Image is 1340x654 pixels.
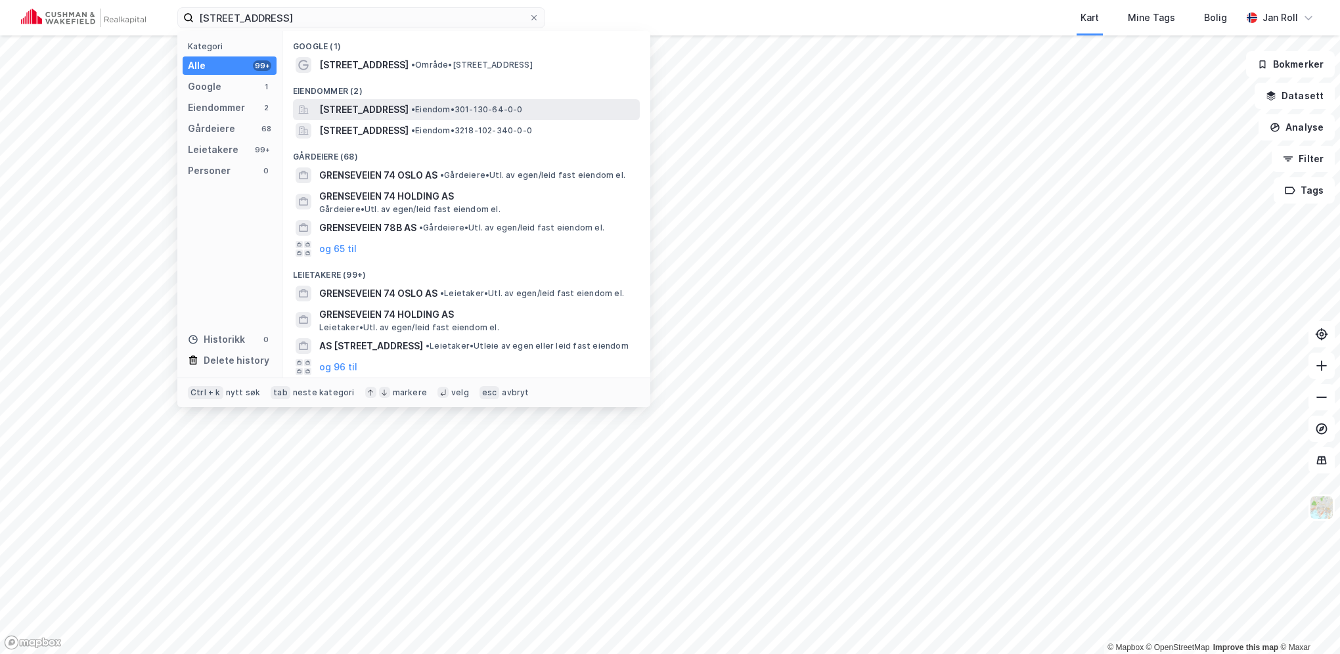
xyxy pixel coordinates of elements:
div: 0 [261,165,271,176]
div: Leietakere [188,142,238,158]
div: Jan Roll [1262,10,1298,26]
span: Eiendom • 3218-102-340-0-0 [411,125,532,136]
span: GRENSEVEIEN 74 HOLDING AS [319,307,635,322]
div: Eiendommer [188,100,245,116]
span: [STREET_ADDRESS] [319,57,409,73]
div: markere [393,387,427,398]
span: • [426,341,430,351]
button: Analyse [1259,114,1335,141]
iframe: Chat Widget [1274,591,1340,654]
div: Kart [1081,10,1099,26]
span: Leietaker • Utl. av egen/leid fast eiendom el. [440,288,624,299]
span: [STREET_ADDRESS] [319,102,409,118]
div: Mine Tags [1128,10,1175,26]
div: Google (1) [282,31,650,54]
div: avbryt [502,387,529,398]
div: 0 [261,334,271,345]
span: AS [STREET_ADDRESS] [319,338,423,354]
span: • [440,170,444,180]
span: Område • [STREET_ADDRESS] [411,60,533,70]
div: Leietakere (99+) [282,259,650,283]
div: Ctrl + k [188,386,223,399]
span: Leietaker • Utl. av egen/leid fast eiendom el. [319,322,499,333]
div: 99+ [253,144,271,155]
button: Filter [1272,146,1335,172]
div: esc [480,386,500,399]
div: Historikk [188,332,245,347]
span: GRENSEVEIEN 78B AS [319,220,416,236]
button: Datasett [1255,83,1335,109]
span: GRENSEVEIEN 74 OSLO AS [319,167,437,183]
div: tab [271,386,290,399]
input: Søk på adresse, matrikkel, gårdeiere, leietakere eller personer [194,8,529,28]
img: Z [1309,495,1334,520]
span: [STREET_ADDRESS] [319,123,409,139]
div: 99+ [253,60,271,71]
a: Improve this map [1213,643,1278,652]
div: 2 [261,102,271,113]
span: GRENSEVEIEN 74 HOLDING AS [319,188,635,204]
div: 68 [261,123,271,134]
button: og 65 til [319,241,357,257]
span: • [411,60,415,70]
div: Kategori [188,41,277,51]
div: 1 [261,81,271,92]
span: • [419,223,423,232]
button: og 96 til [319,359,357,375]
button: Bokmerker [1246,51,1335,77]
div: Gårdeiere [188,121,235,137]
span: Gårdeiere • Utl. av egen/leid fast eiendom el. [419,223,604,233]
div: neste kategori [293,387,355,398]
div: Gårdeiere (68) [282,141,650,165]
span: • [411,104,415,114]
a: Mapbox [1107,643,1144,652]
span: • [411,125,415,135]
a: Mapbox homepage [4,635,62,650]
div: Bolig [1204,10,1227,26]
span: Gårdeiere • Utl. av egen/leid fast eiendom el. [440,170,625,181]
span: Eiendom • 301-130-64-0-0 [411,104,523,115]
div: Kontrollprogram for chat [1274,591,1340,654]
button: Tags [1274,177,1335,204]
div: Alle [188,58,206,74]
div: Eiendommer (2) [282,76,650,99]
a: OpenStreetMap [1146,643,1210,652]
span: Gårdeiere • Utl. av egen/leid fast eiendom el. [319,204,501,215]
span: • [440,288,444,298]
span: GRENSEVEIEN 74 OSLO AS [319,286,437,301]
div: nytt søk [226,387,261,398]
span: Leietaker • Utleie av egen eller leid fast eiendom [426,341,629,351]
div: velg [451,387,469,398]
div: Google [188,79,221,95]
div: Delete history [204,353,269,368]
div: Personer [188,163,231,179]
img: cushman-wakefield-realkapital-logo.202ea83816669bd177139c58696a8fa1.svg [21,9,146,27]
